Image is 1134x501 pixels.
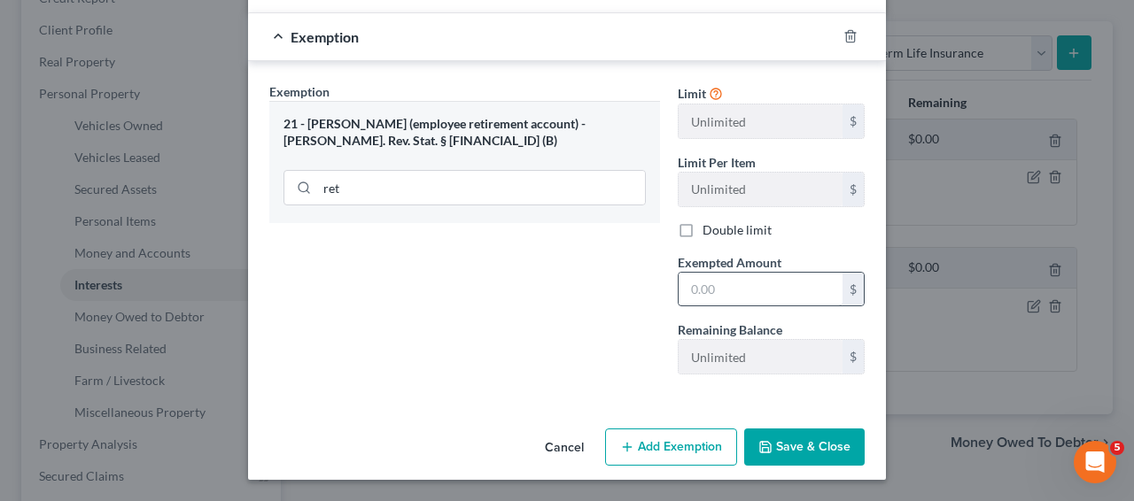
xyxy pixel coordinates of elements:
div: $ [843,104,864,138]
input: Search exemption rules... [317,171,645,204]
label: Remaining Balance [678,320,782,339]
button: Cancel [531,430,598,466]
label: Double limit [703,221,772,239]
span: 5 [1110,441,1124,455]
div: $ [843,340,864,374]
span: Limit [678,86,706,101]
input: 0.00 [679,273,843,306]
button: Add Exemption [605,428,737,466]
div: $ [843,273,864,306]
input: -- [679,173,843,206]
span: Exempted Amount [678,255,781,270]
label: Limit Per Item [678,153,756,172]
div: 21 - [PERSON_NAME] (employee retirement account) - [PERSON_NAME]. Rev. Stat. § [FINANCIAL_ID] (B) [283,116,646,149]
iframe: Intercom live chat [1074,441,1116,483]
input: -- [679,104,843,138]
button: Save & Close [744,428,865,466]
input: -- [679,340,843,374]
span: Exemption [269,84,330,99]
div: $ [843,173,864,206]
span: Exemption [291,28,359,45]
